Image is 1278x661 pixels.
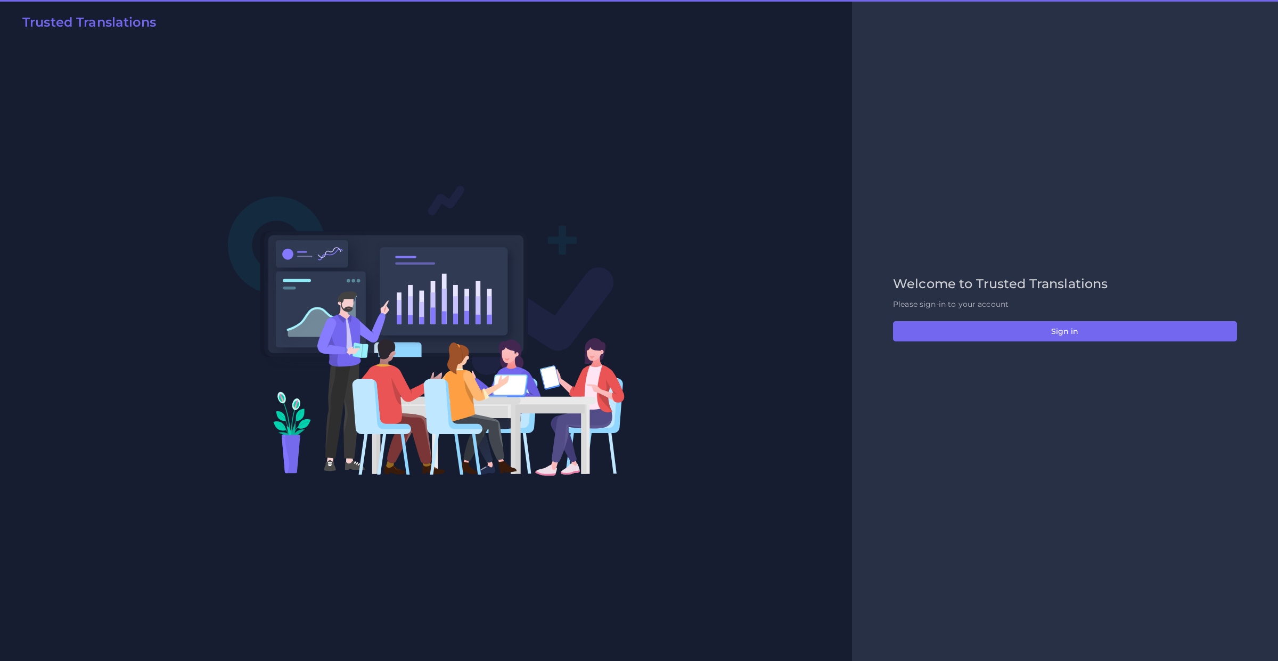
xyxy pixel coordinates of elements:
[893,276,1237,292] h2: Welcome to Trusted Translations
[227,185,625,476] img: Login V2
[893,321,1237,341] button: Sign in
[15,15,156,34] a: Trusted Translations
[893,299,1237,310] p: Please sign-in to your account
[22,15,156,30] h2: Trusted Translations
